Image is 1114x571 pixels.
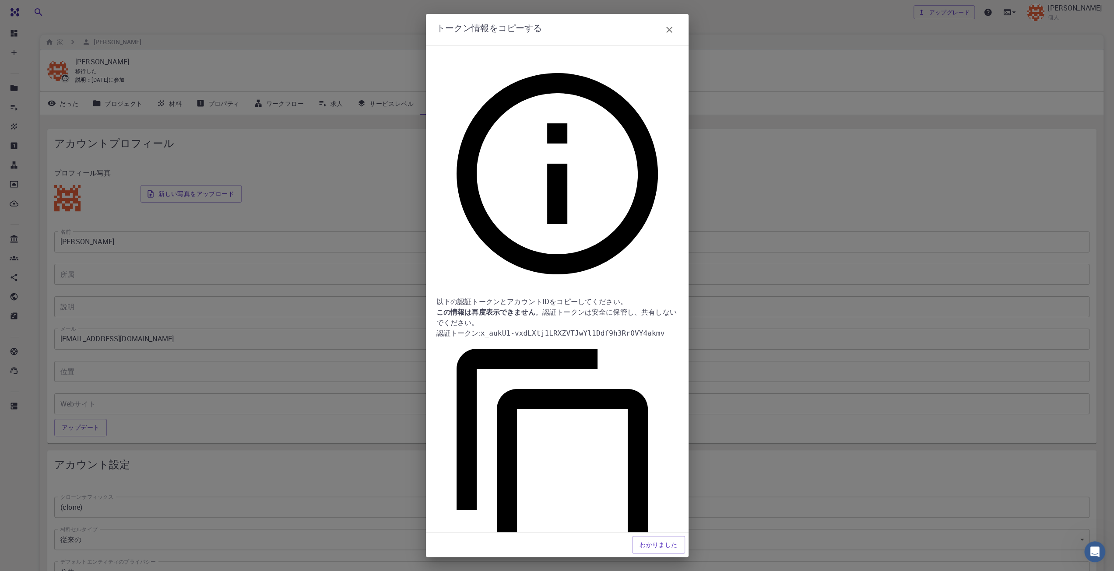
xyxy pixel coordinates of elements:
[18,119,146,129] div: 明日から対応を開始します
[436,307,677,327] font: 。認証トークンは安全に保管し、共有しないでください。
[35,294,53,301] font: ホーム
[640,540,677,549] font: わかりました
[478,328,480,338] font: :
[116,294,147,301] font: メッセージ
[16,6,43,14] font: サポート
[88,273,175,308] button: メッセージ
[18,148,157,165] button: ツアーを始める
[436,22,542,34] font: トークン情報をコピーする
[481,329,665,337] code: x_aukU1-vxdLXtj1LRXZVTJwYl1Ddf9h3RrOVY4akmv
[98,170,110,177] a: より
[18,17,74,31] img: ロゴ
[66,153,109,160] font: ツアーを始める
[436,307,535,317] font: この情報は再度表示できません
[632,536,685,553] button: わかりました
[119,14,137,32] img: Timurのプロフィール画像
[18,77,158,92] p: お困りですか？
[65,170,98,177] font: ⚡HelpHero
[436,328,479,338] font: 認証トークン
[436,297,627,306] font: 以下の認証トークンとアカウントIDをコピーしてください。
[1084,541,1105,562] iframe: インターコムライブチャット
[151,14,166,30] div: クローズ
[18,110,146,119] div: 会話を始める
[9,103,166,136] div: 会話を始める明日から対応を開始します
[18,62,158,77] p: こんにちは 👋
